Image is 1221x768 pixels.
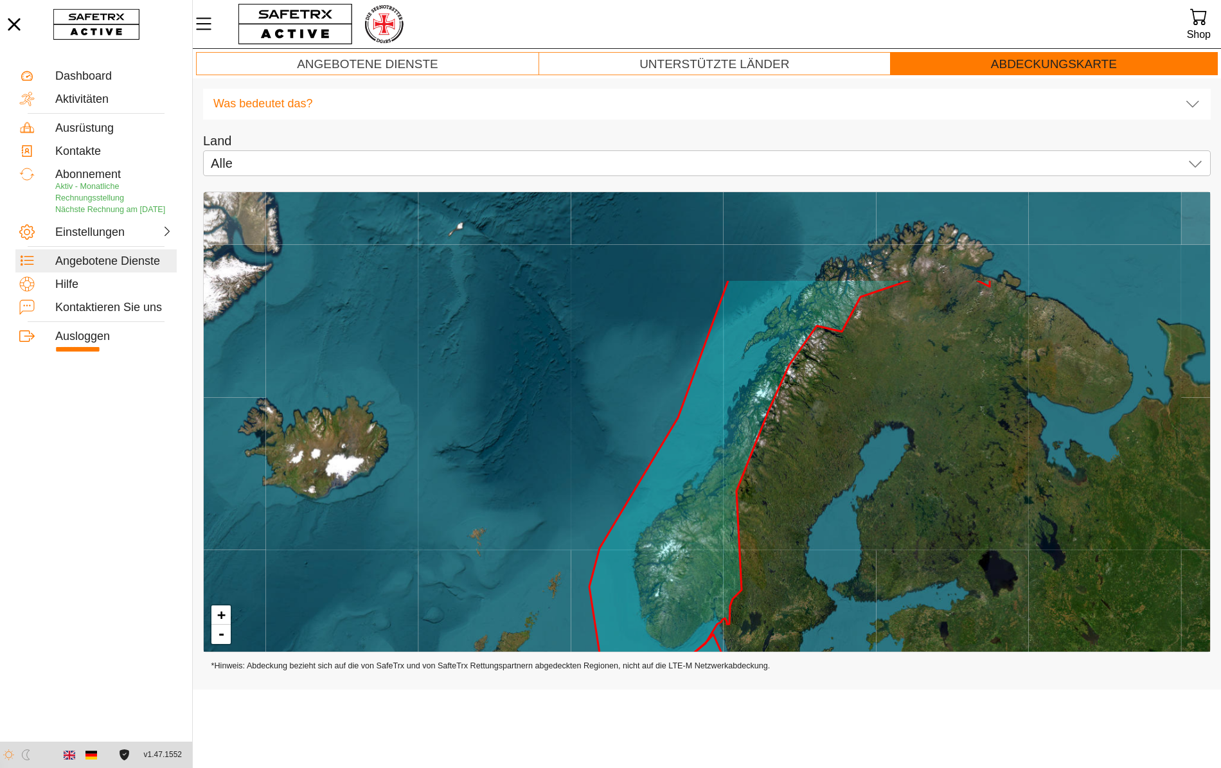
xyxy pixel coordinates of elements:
div: Aktivitäten [55,93,173,107]
a: Zoom out [211,625,231,644]
button: German [80,744,102,766]
img: ModeLight.svg [3,749,14,760]
img: Equipment.svg [19,120,35,136]
span: Alle [211,157,233,169]
div: Angebotene Dienste [297,57,438,72]
span: Nächste Rechnung am [DATE] [55,205,165,214]
img: de.svg [85,749,97,761]
img: RescueLogo.png [363,3,404,45]
img: Help.svg [19,276,35,292]
div: Unterstützte Länder [639,57,789,72]
footer: *Hinweis: Abdeckung bezieht sich auf die von SafeTrx und von SafteTrx Rettungspartnern abgedeckte... [211,661,1203,671]
div: Hilfe [55,278,173,292]
div: Shop [1187,26,1211,43]
a: Lizenzvereinbarung [116,749,133,760]
span: Aktiv - Monatliche Rechnungsstellung [55,182,124,202]
img: Activities.svg [19,91,35,107]
a: Zoom in [211,605,231,625]
button: MenÜ [193,10,225,37]
div: Abdeckungskarte [991,57,1117,72]
div: Ausrüstung [55,121,173,136]
img: ContactUs.svg [19,299,35,315]
div: Angebotene Dienste [55,255,173,269]
div: Dashboard [55,69,173,84]
label: Land [203,134,232,148]
span: v1.47.1552 [144,748,182,762]
div: Ausloggen [55,330,173,344]
button: English [58,744,80,766]
img: ModeDark.svg [21,749,31,760]
div: Kontakte [55,145,173,159]
div: Expand "Was bedeutet das?" [203,89,1211,120]
div: Einstellungen [55,226,112,240]
div: Kontaktieren Sie uns [55,301,173,315]
button: v1.47.1552 [136,744,190,765]
div: Was bedeutet das? [213,97,1175,111]
div: Abonnement [55,168,173,182]
img: en.svg [64,749,75,761]
img: Subscription.svg [19,166,35,182]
